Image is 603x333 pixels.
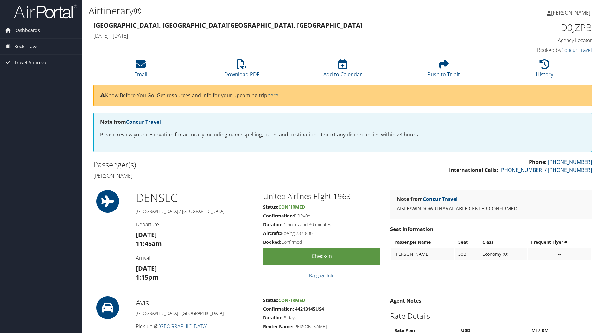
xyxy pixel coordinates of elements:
a: Add to Calendar [323,63,362,78]
h4: Agency Locator [474,37,592,44]
strong: Confirmation: 44213145US4 [263,306,324,312]
th: Frequent Flyer # [528,236,591,248]
a: Check-in [263,248,380,265]
div: -- [531,251,588,257]
strong: 11:45am [136,239,162,248]
th: Class [479,236,527,248]
a: Concur Travel [126,118,161,125]
h1: D0JZPB [474,21,592,34]
h1: DEN SLC [136,190,253,206]
a: Baggage Info [309,273,334,279]
h5: BQRV0Y [263,213,380,219]
strong: Duration: [263,315,284,321]
th: Passenger Name [391,236,455,248]
a: [PERSON_NAME] [547,3,597,22]
h5: Confirmed [263,239,380,245]
a: [GEOGRAPHIC_DATA] [158,323,208,330]
h4: Arrival [136,254,253,261]
h2: Passenger(s) [93,159,338,170]
h2: Rate Details [390,311,592,321]
strong: [DATE] [136,264,157,273]
a: Download PDF [224,63,259,78]
strong: International Calls: [449,166,498,173]
td: Economy (U) [479,248,527,260]
a: [PHONE_NUMBER] [548,159,592,166]
strong: [GEOGRAPHIC_DATA], [GEOGRAPHIC_DATA] [GEOGRAPHIC_DATA], [GEOGRAPHIC_DATA] [93,21,363,29]
span: [PERSON_NAME] [551,9,590,16]
strong: Status: [263,297,278,303]
p: Please review your reservation for accuracy including name spelling, dates and destination. Repor... [100,131,585,139]
strong: [DATE] [136,230,157,239]
span: Book Travel [14,39,39,54]
span: Travel Approval [14,55,48,71]
strong: Status: [263,204,278,210]
span: Confirmed [278,204,305,210]
strong: Duration: [263,222,284,228]
h2: Avis [136,297,253,308]
h5: [GEOGRAPHIC_DATA] , [GEOGRAPHIC_DATA] [136,310,253,317]
h5: [PERSON_NAME] [263,324,380,330]
strong: Agent Notes [390,297,421,304]
span: Confirmed [278,297,305,303]
strong: Booked: [263,239,281,245]
strong: 1:15pm [136,273,159,281]
h5: Boeing 737-800 [263,230,380,236]
h4: [DATE] - [DATE] [93,32,465,39]
a: Push to Tripit [428,63,460,78]
h5: [GEOGRAPHIC_DATA] / [GEOGRAPHIC_DATA] [136,208,253,215]
strong: Note from [397,196,458,203]
td: [PERSON_NAME] [391,248,455,260]
a: [PHONE_NUMBER] / [PHONE_NUMBER] [499,166,592,173]
p: AISLE/WINDOW UNAVAILABLE CENTER CONFIRMED [397,205,585,213]
th: Seat [455,236,479,248]
h4: Departure [136,221,253,228]
td: 30B [455,248,479,260]
a: Email [134,63,147,78]
strong: Phone: [529,159,547,166]
a: History [536,63,553,78]
strong: Confirmation: [263,213,294,219]
h5: 3 days [263,315,380,321]
h4: [PERSON_NAME] [93,172,338,179]
strong: Seat Information [390,226,434,233]
strong: Aircraft: [263,230,281,236]
h5: 1 hours and 30 minutes [263,222,380,228]
a: Concur Travel [423,196,458,203]
h4: Pick-up @ [136,323,253,330]
strong: Note from [100,118,161,125]
h4: Booked by [474,47,592,53]
h2: United Airlines Flight 1963 [263,191,380,202]
a: here [267,92,278,99]
span: Dashboards [14,22,40,38]
a: Concur Travel [561,47,592,53]
h1: Airtinerary® [89,4,427,17]
img: airportal-logo.png [14,4,77,19]
strong: Renter Name: [263,324,293,330]
p: Know Before You Go: Get resources and info for your upcoming trip [100,91,585,100]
